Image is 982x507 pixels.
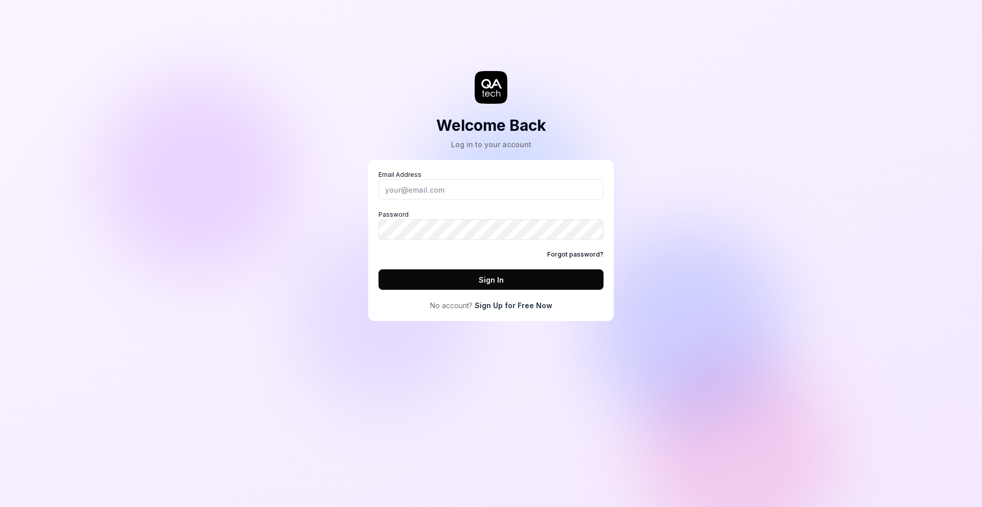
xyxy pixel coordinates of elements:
[378,170,604,200] label: Email Address
[430,300,473,311] span: No account?
[436,114,546,137] h2: Welcome Back
[378,219,604,240] input: Password
[436,139,546,150] div: Log in to your account
[547,250,604,259] a: Forgot password?
[378,269,604,290] button: Sign In
[475,300,552,311] a: Sign Up for Free Now
[378,179,604,200] input: Email Address
[378,210,604,240] label: Password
